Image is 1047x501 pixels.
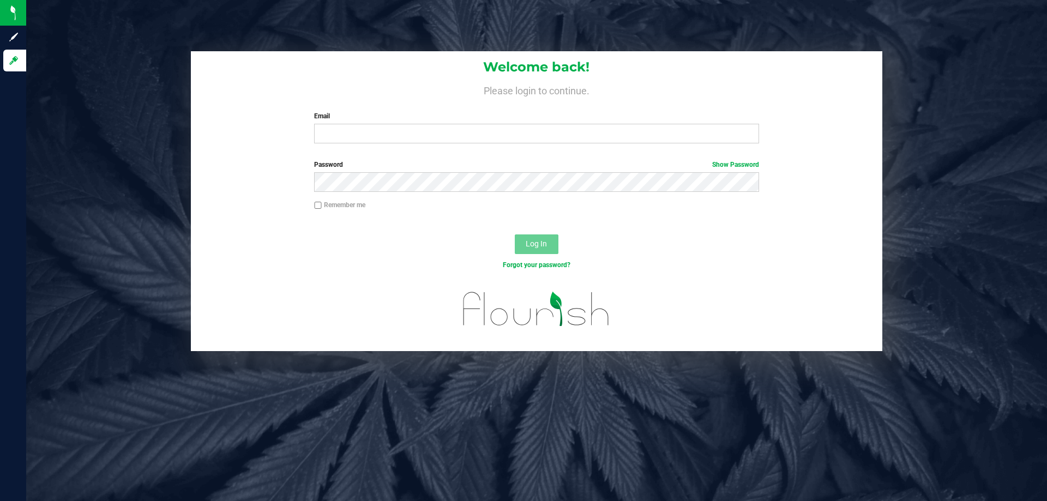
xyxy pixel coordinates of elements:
[314,111,759,121] label: Email
[191,83,882,96] h4: Please login to continue.
[8,55,19,66] inline-svg: Log in
[314,200,365,210] label: Remember me
[8,32,19,43] inline-svg: Sign up
[314,161,343,168] span: Password
[450,281,623,337] img: flourish_logo.svg
[712,161,759,168] a: Show Password
[515,234,558,254] button: Log In
[191,60,882,74] h1: Welcome back!
[503,261,570,269] a: Forgot your password?
[314,202,322,209] input: Remember me
[526,239,547,248] span: Log In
